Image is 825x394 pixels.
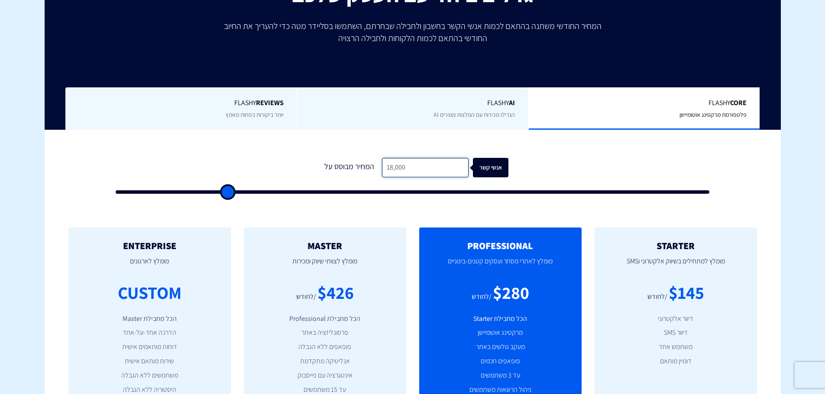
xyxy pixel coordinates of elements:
p: המחיר החודשי משתנה בהתאם לכמות אנשי הקשר בחשבון ולחבילה שבחרתם, השתמשו בסליידר מטה כדי להעריך את ... [218,20,608,44]
div: $280 [493,280,529,305]
b: AI [509,98,515,107]
li: פופאפים חכמים [432,356,569,366]
li: דומיין מותאם [608,356,744,366]
div: CUSTOM [118,280,181,305]
li: דוחות מותאמים אישית [81,342,218,352]
div: $426 [317,280,354,305]
span: Flashy [78,98,284,108]
li: עד 3 משתמשים [432,371,569,381]
h2: STARTER [608,240,744,251]
li: דיוור אלקטרוני [608,314,744,324]
h2: PROFESSIONAL [432,240,569,251]
div: /לחודש [296,292,316,302]
li: דיוור SMS [608,328,744,338]
li: הכל מחבילת Starter [432,314,569,324]
span: יותר ביקורות בפחות מאמץ [226,111,284,119]
div: /לחודש [472,292,492,302]
b: REVIEWS [256,98,284,107]
li: אנליטיקה מתקדמת [257,356,393,366]
h2: MASTER [257,240,393,251]
p: מומלץ לאתרי מסחר ועסקים קטנים-בינוניים [432,251,569,280]
span: פלטפורמת מרקטינג אוטומיישן [679,111,747,119]
li: מרקטינג אוטומיישן [432,328,569,338]
div: /לחודש [647,292,667,302]
p: מומלץ לצוותי שיווק ומכירות [257,251,393,280]
div: המחיר מבוסס על [317,158,382,177]
li: מעקב גולשים באתר [432,342,569,352]
li: אינטגרציה עם פייסבוק [257,371,393,381]
li: הכל מחבילת Master [81,314,218,324]
li: שירות מותאם אישית [81,356,218,366]
li: הכל מחבילת Professional [257,314,393,324]
li: הדרכה אחד-על-אחד [81,328,218,338]
span: Flashy [542,98,747,108]
span: הגדילו מכירות עם המלצות מוצרים AI [434,111,515,119]
div: $145 [669,280,704,305]
li: משתמש אחד [608,342,744,352]
li: פרסונליזציה באתר [257,328,393,338]
span: Flashy [311,98,515,108]
p: מומלץ למתחילים בשיווק אלקטרוני וSMS [608,251,744,280]
div: אנשי קשר [477,158,513,177]
p: מומלץ לארגונים [81,251,218,280]
h2: ENTERPRISE [81,240,218,251]
li: משתמשים ללא הגבלה [81,371,218,381]
li: פופאפים ללא הגבלה [257,342,393,352]
b: Core [730,98,747,107]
